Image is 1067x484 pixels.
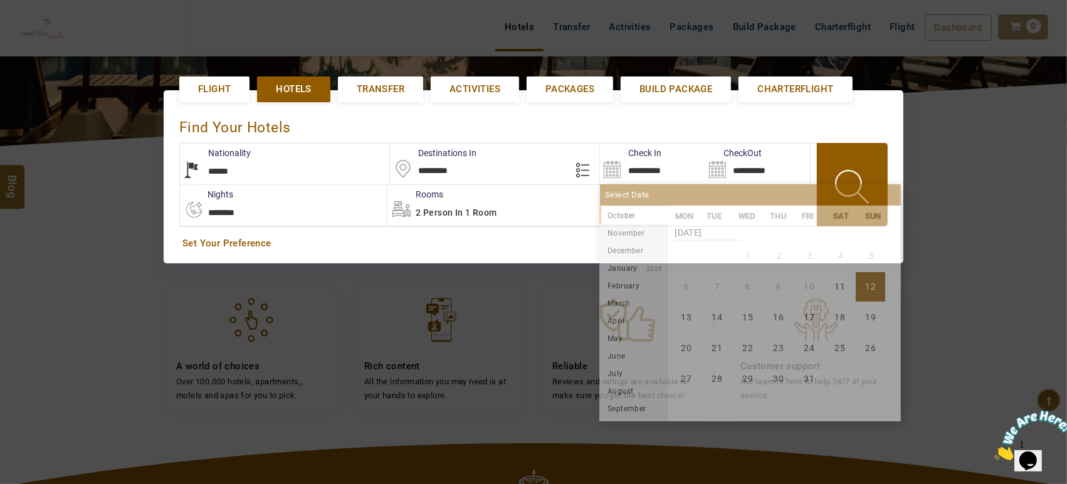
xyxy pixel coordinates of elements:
[764,364,793,394] li: Thursday, 30 October 2025
[856,272,885,302] li: Sunday, 12 October 2025
[794,303,824,332] li: Friday, 17 October 2025
[702,364,732,394] li: Tuesday, 28 October 2025
[621,76,731,102] a: Build Package
[825,303,854,332] li: Saturday, 18 October 2025
[764,334,793,363] li: Thursday, 23 October 2025
[431,76,519,102] a: Activities
[638,265,663,272] small: 2026
[180,147,251,159] label: Nationality
[599,347,668,364] li: June
[794,334,824,363] li: Friday, 24 October 2025
[387,188,443,201] label: Rooms
[179,76,250,102] a: Flight
[732,209,764,223] li: WED
[198,83,231,96] span: Flight
[5,5,10,16] span: 1
[179,188,233,201] label: nights
[702,303,732,332] li: Tuesday, 14 October 2025
[705,147,762,159] label: CheckOut
[600,147,661,159] label: Check In
[675,218,741,241] strong: [DATE]
[733,334,762,363] li: Wednesday, 22 October 2025
[179,106,888,143] div: Find Your Hotels
[989,406,1067,465] iframe: chat widget
[599,364,668,382] li: July
[639,83,712,96] span: Build Package
[599,382,668,399] li: August
[599,399,668,417] li: September
[738,76,852,102] a: Charterflight
[338,76,423,102] a: Transfer
[600,184,901,206] div: Select Date
[858,209,890,223] li: SUN
[671,334,701,363] li: Monday, 20 October 2025
[636,213,723,219] small: 2025
[600,144,705,184] input: Search
[733,303,762,332] li: Wednesday, 15 October 2025
[825,334,854,363] li: Saturday, 25 October 2025
[599,276,668,294] li: February
[545,83,594,96] span: Packages
[527,76,613,102] a: Packages
[702,334,732,363] li: Tuesday, 21 October 2025
[795,209,827,223] li: FRI
[390,147,476,159] label: Destinations In
[5,5,83,55] img: Chat attention grabber
[416,208,497,218] span: 2 Person in 1 Room
[599,206,668,224] li: October
[668,209,700,223] li: MON
[856,303,885,332] li: Sunday, 19 October 2025
[599,241,668,259] li: December
[182,237,885,250] a: Set Your Preference
[794,364,824,394] li: Friday, 31 October 2025
[449,83,500,96] span: Activities
[599,294,668,312] li: March
[705,144,810,184] input: Search
[357,83,404,96] span: Transfer
[276,83,311,96] span: Hotels
[825,272,854,302] li: Saturday, 11 October 2025
[599,312,668,329] li: April
[827,209,859,223] li: SAT
[733,364,762,394] li: Wednesday, 29 October 2025
[757,83,833,96] span: Charterflight
[764,209,796,223] li: THU
[764,303,793,332] li: Thursday, 16 October 2025
[856,334,885,363] li: Sunday, 26 October 2025
[599,259,668,276] li: January
[671,303,701,332] li: Monday, 13 October 2025
[599,329,668,347] li: May
[700,209,732,223] li: TUE
[671,364,701,394] li: Monday, 27 October 2025
[257,76,330,102] a: Hotels
[599,224,668,241] li: November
